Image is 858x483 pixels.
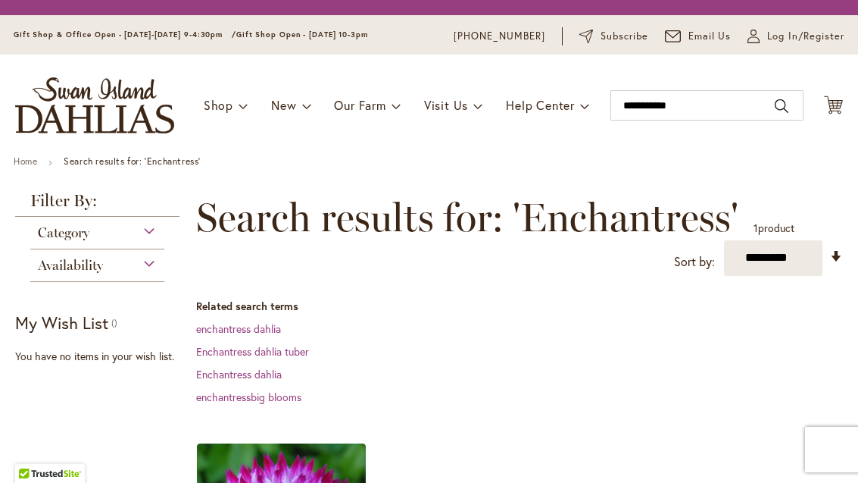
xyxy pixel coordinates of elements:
span: Log In/Register [767,29,844,44]
dt: Related search terms [196,299,843,314]
p: product [753,216,794,240]
a: enchantressbig blooms [196,390,301,404]
span: Our Farm [334,97,385,113]
a: [PHONE_NUMBER] [454,29,545,44]
span: Search results for: 'Enchantress' [196,195,738,240]
button: Search [775,94,788,118]
span: Gift Shop Open - [DATE] 10-3pm [236,30,368,39]
div: You have no items in your wish list. [15,349,188,364]
a: Enchantress dahlia [196,367,282,381]
a: Subscribe [579,29,648,44]
a: enchantress dahlia [196,321,281,336]
span: Subscribe [601,29,648,44]
span: 1 [753,221,758,235]
a: Enchantress dahlia tuber [196,344,309,359]
span: Shop [204,97,233,113]
span: Gift Shop & Office Open - [DATE]-[DATE] 9-4:30pm / [14,30,236,39]
span: Visit Us [424,97,468,113]
span: Help Center [506,97,575,113]
a: Email Us [665,29,732,44]
label: Sort by: [674,248,715,276]
span: Email Us [688,29,732,44]
a: Log In/Register [747,29,844,44]
strong: Search results for: 'Enchantress' [64,155,201,167]
a: store logo [15,77,174,133]
a: Home [14,155,37,167]
strong: Filter By: [15,193,179,217]
span: New [271,97,296,113]
span: Availability [38,257,103,274]
span: Category [38,224,89,241]
strong: My Wish List [15,312,108,334]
